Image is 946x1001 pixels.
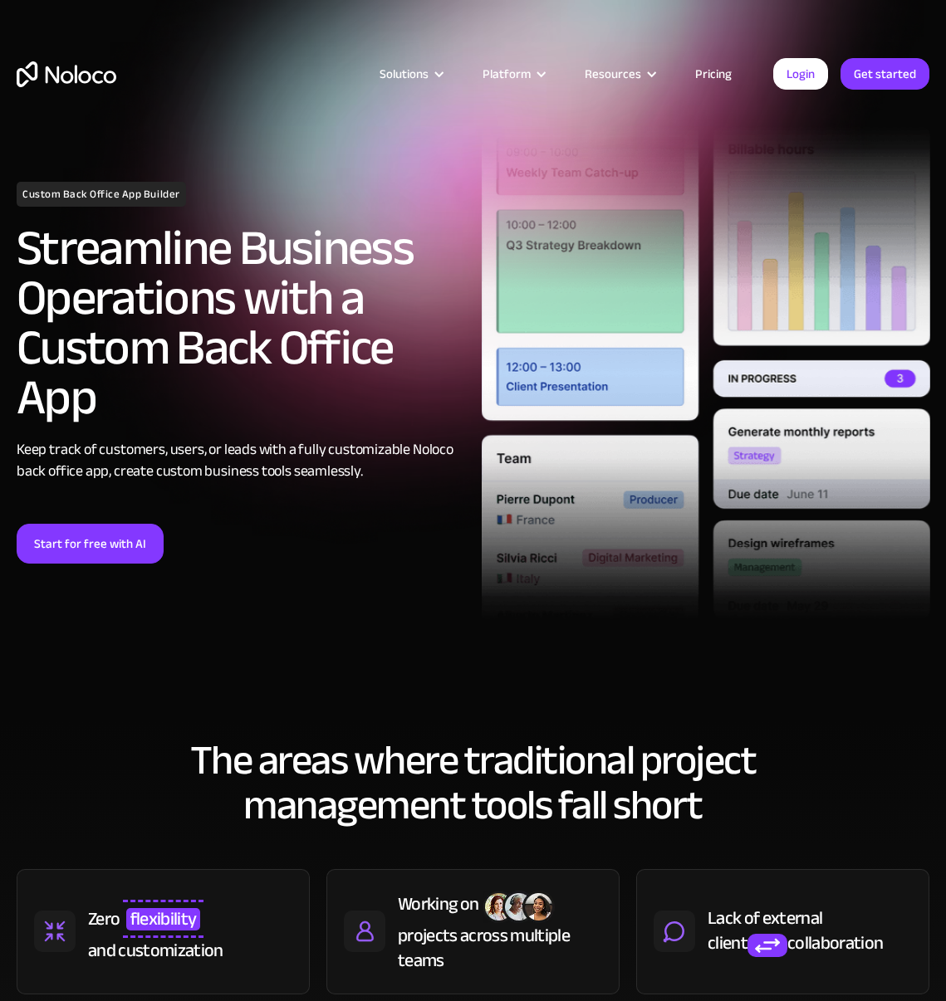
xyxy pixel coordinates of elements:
[585,63,641,85] div: Resources
[564,63,674,85] div: Resources
[126,908,201,930] span: flexibility
[708,930,747,955] div: client
[380,63,429,85] div: Solutions
[359,63,462,85] div: Solutions
[462,63,564,85] div: Platform
[17,182,186,207] h1: Custom Back Office App Builder
[674,63,752,85] a: Pricing
[787,930,883,955] div: collaboration
[88,938,223,963] div: and customization
[17,524,164,564] a: Start for free with AI
[841,58,929,90] a: Get started
[483,63,531,85] div: Platform
[773,58,828,90] a: Login
[17,223,465,422] h2: Streamline Business Operations with a Custom Back Office App
[17,439,465,482] div: Keep track of customers, users, or leads with a fully customizable Noloco back office app, create...
[398,891,478,916] div: Working on
[398,923,602,973] div: projects across multiple teams
[88,906,120,931] div: Zero
[17,738,929,828] h2: The areas where traditional project management tools fall short
[708,906,912,930] div: Lack of external
[17,61,116,87] a: home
